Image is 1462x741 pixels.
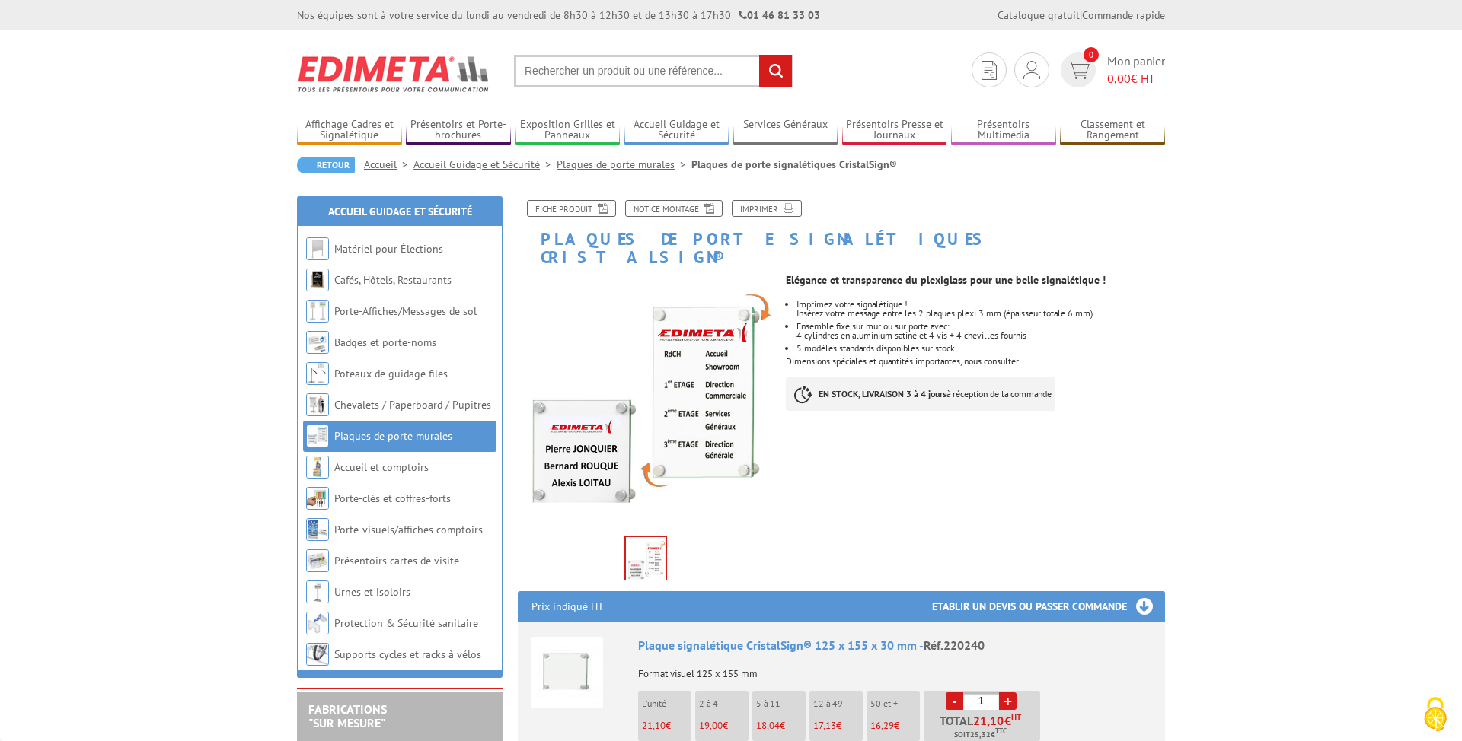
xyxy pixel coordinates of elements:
[1107,70,1165,87] span: € HT
[642,719,666,732] span: 21,10
[796,344,1165,353] li: 5 modèles standards disponibles sur stock.
[796,309,1165,318] p: Insérez votre message entre les 2 plaques plexi 3 mm (épaisseur totale 6 mm)
[982,61,997,80] img: devis rapide
[306,425,329,447] img: Plaques de porte murales
[306,580,329,603] img: Urnes et isoloirs
[531,591,604,622] p: Prix indiqué HT
[506,200,1176,266] h1: Plaques de porte signalétiques CristalSign®
[756,720,806,731] p: €
[1068,62,1090,79] img: devis rapide
[954,729,1007,741] span: Soit €
[796,300,1165,309] p: Imprimez votre signalétique !
[306,393,329,416] img: Chevalets / Paperboard / Pupitres
[998,8,1080,22] a: Catalogue gratuit
[306,612,329,634] img: Protection & Sécurité sanitaire
[334,304,477,318] a: Porte-Affiches/Messages de sol
[1057,52,1165,87] a: devis rapide 0 Mon panier 0,00€ HT
[557,157,691,171] a: Plaques de porte murales
[624,118,729,143] a: Accueil Guidage et Sécurité
[932,591,1165,622] h3: Etablir un devis ou passer commande
[1409,689,1462,741] button: Cookies (modal window)
[334,460,429,474] a: Accueil et comptoirs
[642,698,691,709] p: L'unité
[306,518,329,541] img: Porte-visuels/affiches comptoirs
[334,554,459,568] a: Présentoirs cartes de visite
[297,8,820,23] div: Nos équipes sont à votre service du lundi au vendredi de 8h30 à 12h30 et de 13h30 à 17h30
[638,637,1151,654] div: Plaque signalétique CristalSign® 125 x 155 x 30 mm -
[334,647,481,661] a: Supports cycles et racks à vélos
[786,377,1055,411] p: à réception de la commande
[334,585,410,599] a: Urnes et isoloirs
[306,487,329,510] img: Porte-clés et coffres-forts
[642,720,691,731] p: €
[924,638,985,653] span: Réf.220240
[334,242,443,256] a: Matériel pour Élections
[813,698,863,709] p: 12 à 49
[1084,47,1099,62] span: 0
[699,719,723,732] span: 19,00
[334,616,478,630] a: Protection & Sécurité sanitaire
[691,157,897,172] li: Plaques de porte signalétiques CristalSign®
[1107,71,1131,86] span: 0,00
[732,200,802,217] a: Imprimer
[796,331,1165,340] p: 4 cylindres en aluminium satiné et 4 vis + 4 chevilles fournis
[946,692,963,710] a: -
[334,336,436,349] a: Badges et porte-noms
[306,331,329,354] img: Badges et porte-noms
[927,714,1040,741] p: Total
[951,118,1056,143] a: Présentoirs Multimédia
[297,46,491,102] img: Edimeta
[334,523,483,536] a: Porte-visuels/affiches comptoirs
[786,266,1176,426] div: Dimensions spéciales et quantités importantes, nous consulter
[334,367,448,380] a: Poteaux de guidage files
[870,698,920,709] p: 50 et +
[297,157,355,173] a: Retour
[739,8,820,22] strong: 01 46 81 33 03
[1023,61,1040,79] img: devis rapide
[1060,118,1165,143] a: Classement et Rangement
[699,698,749,709] p: 2 à 4
[297,118,402,143] a: Affichage Cadres et Signalétique
[413,157,557,171] a: Accueil Guidage et Sécurité
[626,537,666,584] img: plaques_de_porte_220240_1.jpg
[1107,52,1165,87] span: Mon panier
[819,388,946,399] strong: EN STOCK, LIVRAISON 3 à 4 jours
[759,55,792,87] input: rechercher
[306,549,329,572] img: Présentoirs cartes de visite
[870,719,894,732] span: 16,29
[1011,712,1021,723] sup: HT
[625,200,723,217] a: Notice Montage
[406,118,511,143] a: Présentoirs et Porte-brochures
[813,719,836,732] span: 17,13
[527,200,616,217] a: Fiche produit
[970,729,991,741] span: 25,32
[786,273,1106,287] strong: Elégance et transparence du plexiglass pour une belle signalétique !
[638,658,1151,679] p: Format visuel 125 x 155 mm
[518,274,774,530] img: plaques_de_porte_220240_1.jpg
[531,637,603,708] img: Plaque signalétique CristalSign® 125 x 155 x 30 mm
[733,118,838,143] a: Services Généraux
[813,720,863,731] p: €
[1004,714,1011,727] span: €
[514,55,793,87] input: Rechercher un produit ou une référence...
[995,727,1007,735] sup: TTC
[306,456,329,479] img: Accueil et comptoirs
[515,118,620,143] a: Exposition Grilles et Panneaux
[796,322,1165,331] p: Ensemble fixé sur mur ou sur porte avec:
[334,398,491,412] a: Chevalets / Paperboard / Pupitres
[306,362,329,385] img: Poteaux de guidage files
[756,698,806,709] p: 5 à 11
[334,273,452,287] a: Cafés, Hôtels, Restaurants
[306,269,329,291] img: Cafés, Hôtels, Restaurants
[334,429,452,443] a: Plaques de porte murales
[1416,695,1454,733] img: Cookies (modal window)
[756,719,780,732] span: 18,04
[870,720,920,731] p: €
[306,237,329,260] img: Matériel pour Élections
[364,157,413,171] a: Accueil
[998,8,1165,23] div: |
[973,714,1004,727] span: 21,10
[306,643,329,666] img: Supports cycles et racks à vélos
[328,205,472,218] a: Accueil Guidage et Sécurité
[306,300,329,323] img: Porte-Affiches/Messages de sol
